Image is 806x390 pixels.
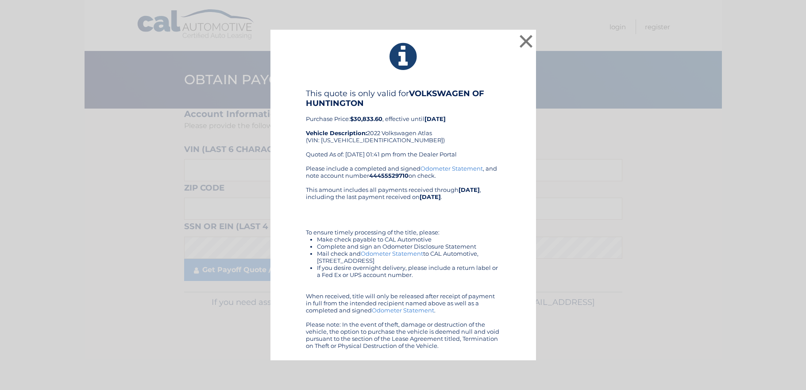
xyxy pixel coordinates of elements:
[306,89,501,165] div: Purchase Price: , effective until 2022 Volkswagen Atlas (VIN: [US_VEHICLE_IDENTIFICATION_NUMBER])...
[317,264,501,278] li: If you desire overnight delivery, please include a return label or a Fed Ex or UPS account number.
[459,186,480,193] b: [DATE]
[317,250,501,264] li: Mail check and to CAL Automotive, [STREET_ADDRESS]
[369,172,409,179] b: 44455529710
[361,250,423,257] a: Odometer Statement
[420,193,441,200] b: [DATE]
[372,307,434,314] a: Odometer Statement
[306,165,501,349] div: Please include a completed and signed , and note account number on check. This amount includes al...
[306,129,367,136] strong: Vehicle Description:
[420,165,483,172] a: Odometer Statement
[317,243,501,250] li: Complete and sign an Odometer Disclosure Statement
[424,115,446,122] b: [DATE]
[517,32,535,50] button: ×
[306,89,501,108] h4: This quote is only valid for
[350,115,382,122] b: $30,833.60
[317,236,501,243] li: Make check payable to CAL Automotive
[306,89,484,108] b: VOLKSWAGEN OF HUNTINGTON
